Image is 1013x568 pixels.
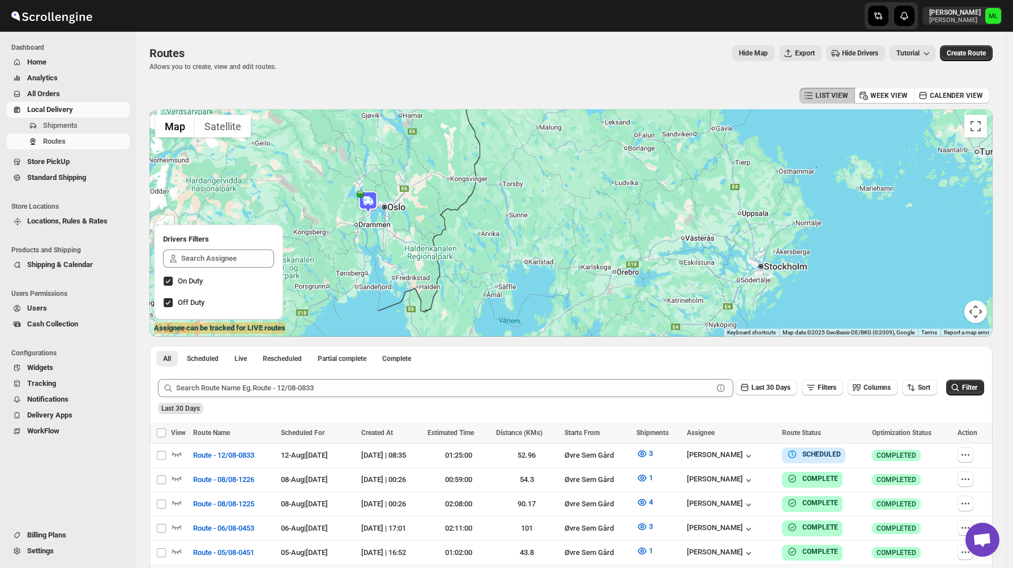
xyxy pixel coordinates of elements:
span: Create Route [947,49,986,58]
span: Delivery Apps [27,411,72,419]
span: COMPLETED [877,500,916,509]
span: Michael Lunga [985,8,1001,24]
span: Route - 06/08-0453 [193,523,254,534]
a: Terms [921,329,937,335]
button: Show street map [155,115,195,137]
span: Last 30 Days [751,384,790,391]
span: Live [234,354,247,363]
div: [DATE] | 00:26 [361,474,421,485]
button: CALENDER VIEW [914,88,990,104]
span: COMPLETED [877,524,916,533]
div: 01:25:00 [428,450,489,461]
span: Products and Shipping [11,246,130,255]
button: WorkFlow [7,423,130,439]
span: 12-Aug | [DATE] [281,451,328,459]
div: Øvre Sem Gård [565,498,630,510]
span: Routes [149,46,185,60]
button: [PERSON_NAME] [687,475,754,486]
span: COMPLETED [877,475,916,484]
button: Widgets [7,360,130,376]
div: 90.17 [496,498,558,510]
span: 1 [649,474,653,482]
button: Home [7,54,130,70]
button: Sort [902,380,937,395]
div: [DATE] | 00:26 [361,498,421,510]
span: Store PickUp [27,157,70,166]
button: Shipments [7,118,130,134]
span: 08-Aug | [DATE] [281,500,328,508]
div: 43.8 [496,547,558,558]
button: Shipping & Calendar [7,257,130,273]
span: Action [958,429,977,437]
input: Search Route Name Eg.Route - 12/08-0833 [176,379,713,397]
span: CALENDER VIEW [930,91,983,100]
button: Filter [946,380,984,395]
span: Route - 08/08-1226 [193,474,254,485]
span: 4 [649,498,653,506]
span: Configurations [11,348,130,358]
span: Notifications [27,395,69,403]
b: COMPLETE [802,548,838,556]
span: Local Delivery [27,105,73,114]
span: Route Status [782,429,821,437]
b: COMPLETE [802,523,838,531]
button: Filters [802,380,843,395]
button: 3 [630,445,660,463]
div: Øvre Sem Gård [565,547,630,558]
span: Dashboard [11,43,130,52]
span: Analytics [27,74,58,82]
span: 3 [649,522,653,531]
button: Route - 05/08-0451 [186,544,261,562]
button: Cash Collection [7,316,130,332]
span: All [163,354,171,363]
div: 52.96 [496,450,558,461]
span: View [171,429,186,437]
span: Home [27,58,46,66]
button: COMPLETE [787,497,838,509]
span: Hide Drivers [842,49,878,58]
button: Map camera controls [964,300,987,323]
span: Settings [27,547,54,555]
span: 3 [649,449,653,458]
button: Show satellite imagery [195,115,251,137]
span: Route - 12/08-0833 [193,450,254,461]
span: Distance (KMs) [496,429,542,437]
span: COMPLETED [877,548,916,557]
button: Tutorial [890,45,935,61]
span: 05-Aug | [DATE] [281,548,328,557]
button: All Orders [7,86,130,102]
button: COMPLETE [787,473,838,484]
span: Store Locations [11,202,130,211]
span: Estimated Time [428,429,474,437]
button: 1 [630,469,660,487]
span: Routes [43,137,66,145]
p: [PERSON_NAME] [929,17,981,24]
span: Created At [361,429,393,437]
button: Columns [848,380,897,395]
button: COMPLETE [787,522,838,533]
span: Standard Shipping [27,173,86,182]
span: Shipments [43,121,78,130]
span: Tutorial [896,49,920,57]
span: Locations, Rules & Rates [27,217,108,225]
button: [PERSON_NAME][PERSON_NAME]Michael Lunga [922,7,1002,25]
button: Delivery Apps [7,407,130,423]
span: Tracking [27,379,56,388]
button: Hide Drivers [826,45,885,61]
button: Keyboard shortcuts [727,329,776,337]
button: 1 [630,542,660,560]
div: Øvre Sem Gård [565,523,630,534]
span: Starts From [565,429,600,437]
button: Last 30 Days [736,380,797,395]
span: Route Name [193,429,230,437]
button: Create Route [940,45,993,61]
button: [PERSON_NAME] [687,523,754,535]
button: Billing Plans [7,527,130,543]
div: [DATE] | 16:52 [361,547,421,558]
b: SCHEDULED [802,450,841,458]
a: Open chat [965,523,999,557]
button: Toggle fullscreen view [964,115,987,137]
button: [PERSON_NAME] [687,548,754,559]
